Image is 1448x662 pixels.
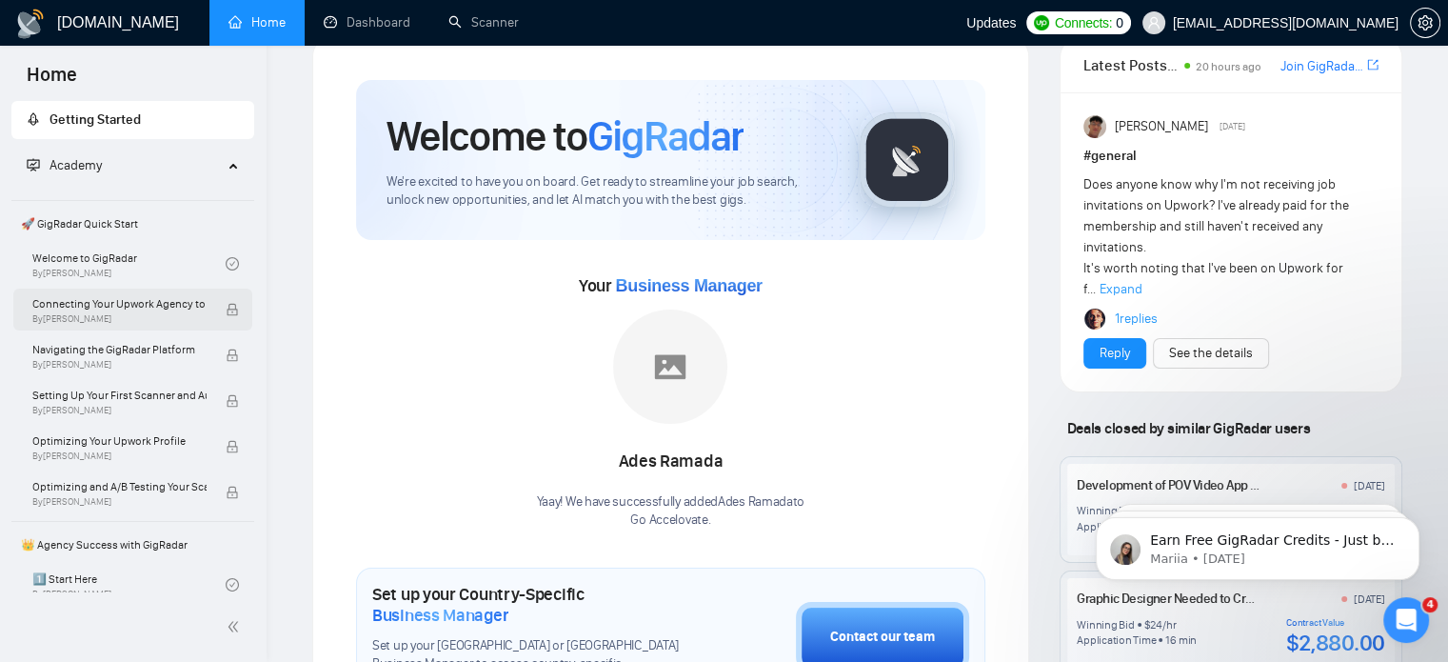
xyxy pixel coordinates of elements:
[1114,310,1157,329] a: 1replies
[50,111,141,128] span: Getting Started
[1410,8,1440,38] button: setting
[1067,477,1448,611] iframe: Intercom notifications message
[1410,15,1440,30] a: setting
[587,110,744,162] span: GigRadar
[226,578,239,592] span: check-circle
[226,257,239,271] span: check-circle
[1196,60,1261,73] span: 20 hours ago
[448,14,519,30] a: searchScanner
[615,276,762,295] span: Business Manager
[226,440,239,453] span: lock
[537,493,805,530] div: Yaay! We have successfully added Ades Ramada to
[1100,281,1142,297] span: Expand
[613,310,727,424] img: placeholder.png
[226,303,239,316] span: lock
[32,496,207,508] span: By [PERSON_NAME]
[1286,629,1385,657] div: $2,880.00
[32,405,207,416] span: By [PERSON_NAME]
[1220,118,1245,135] span: [DATE]
[1367,56,1379,74] a: export
[32,431,207,451] span: Optimizing Your Upwork Profile
[966,15,1016,30] span: Updates
[13,205,252,243] span: 🚀 GigRadar Quick Start
[579,275,763,296] span: Your
[1034,15,1049,30] img: upwork-logo.png
[32,564,226,606] a: 1️⃣ Start HereBy[PERSON_NAME]
[228,14,286,30] a: homeHome
[226,486,239,499] span: lock
[1083,115,1106,138] img: Randi Tovar
[32,477,207,496] span: Optimizing and A/B Testing Your Scanner for Better Results
[1083,338,1146,369] button: Reply
[1153,338,1269,369] button: See the details
[27,112,40,126] span: rocket
[860,112,955,208] img: gigradar-logo.png
[537,446,805,478] div: Ades Ramada
[27,158,40,171] span: fund-projection-screen
[372,584,701,626] h1: Set up your Country-Specific
[1383,597,1429,643] iframe: Intercom live chat
[1169,343,1253,364] a: See the details
[15,9,46,39] img: logo
[32,294,207,313] span: Connecting Your Upwork Agency to GigRadar
[1147,16,1160,30] span: user
[537,512,805,530] p: Go Accelovate .
[1083,53,1179,77] span: Latest Posts from the GigRadar Community
[1100,343,1130,364] a: Reply
[27,157,102,173] span: Academy
[1077,632,1156,648] div: Application Time
[226,394,239,408] span: lock
[1280,56,1363,77] a: Join GigRadar Slack Community
[387,110,744,162] h1: Welcome to
[32,359,207,371] span: By [PERSON_NAME]
[1144,617,1151,632] div: $
[372,605,508,626] span: Business Manager
[227,617,246,636] span: double-left
[1411,15,1439,30] span: setting
[1083,176,1349,297] span: Does anyone know why I'm not receiving job invitations on Upwork? I've already paid for the membe...
[1055,12,1112,33] span: Connects:
[32,386,207,405] span: Setting Up Your First Scanner and Auto-Bidder
[1150,617,1162,632] div: 24
[32,340,207,359] span: Navigating the GigRadar Platform
[324,14,410,30] a: dashboardDashboard
[32,451,207,462] span: By [PERSON_NAME]
[50,157,102,173] span: Academy
[13,526,252,564] span: 👑 Agency Success with GigRadar
[1165,632,1197,648] div: 16 min
[1286,617,1385,629] div: Contract Value
[1083,146,1379,167] h1: # general
[32,313,207,325] span: By [PERSON_NAME]
[1116,12,1123,33] span: 0
[11,101,254,139] li: Getting Started
[1060,411,1318,445] span: Deals closed by similar GigRadar users
[32,243,226,285] a: Welcome to GigRadarBy[PERSON_NAME]
[1077,617,1134,632] div: Winning Bid
[1114,116,1207,137] span: [PERSON_NAME]
[1367,57,1379,72] span: export
[11,61,92,101] span: Home
[830,627,935,648] div: Contact our team
[1422,597,1438,612] span: 4
[226,349,239,362] span: lock
[387,173,829,210] span: We're excited to have you on board. Get ready to streamline your job search, unlock new opportuni...
[1162,617,1176,632] div: /hr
